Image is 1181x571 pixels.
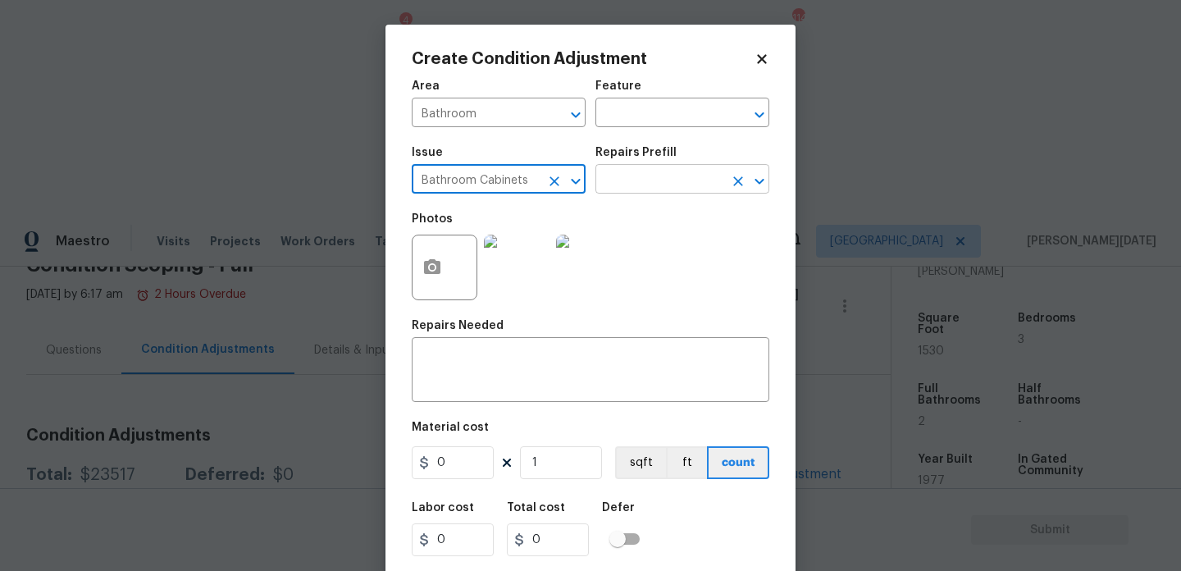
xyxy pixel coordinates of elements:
[595,80,641,92] h5: Feature
[615,446,666,479] button: sqft
[412,502,474,514] h5: Labor cost
[595,147,677,158] h5: Repairs Prefill
[564,170,587,193] button: Open
[412,147,443,158] h5: Issue
[564,103,587,126] button: Open
[412,422,489,433] h5: Material cost
[412,51,755,67] h2: Create Condition Adjustment
[412,320,504,331] h5: Repairs Needed
[543,170,566,193] button: Clear
[748,170,771,193] button: Open
[748,103,771,126] button: Open
[412,80,440,92] h5: Area
[727,170,750,193] button: Clear
[666,446,707,479] button: ft
[507,502,565,514] h5: Total cost
[602,502,635,514] h5: Defer
[412,213,453,225] h5: Photos
[707,446,769,479] button: count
